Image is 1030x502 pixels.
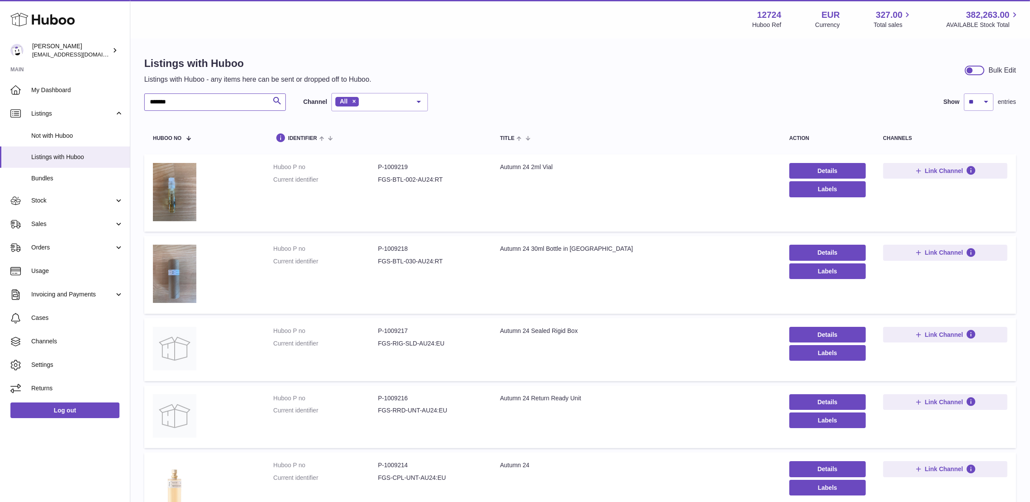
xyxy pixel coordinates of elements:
dt: Current identifier [273,474,378,482]
span: Link Channel [925,465,963,473]
span: 382,263.00 [966,9,1010,21]
label: Channel [303,98,327,106]
span: Total sales [874,21,912,29]
div: Currency [815,21,840,29]
span: Settings [31,361,123,369]
div: Autumn 24 Sealed Rigid Box [500,327,772,335]
a: Details [789,394,866,410]
img: Autumn 24 Return Ready Unit [153,394,196,438]
div: channels [883,136,1007,141]
span: Cases [31,314,123,322]
p: Listings with Huboo - any items here can be sent or dropped off to Huboo. [144,75,371,84]
span: Returns [31,384,123,392]
span: Not with Huboo [31,132,123,140]
span: 327.00 [876,9,902,21]
button: Labels [789,480,866,495]
div: Huboo Ref [752,21,782,29]
span: Channels [31,337,123,346]
dd: FGS-RRD-UNT-AU24:EU [378,406,483,415]
button: Link Channel [883,163,1007,179]
dt: Current identifier [273,339,378,348]
strong: EUR [821,9,840,21]
span: Link Channel [925,398,963,406]
dt: Huboo P no [273,245,378,253]
span: My Dashboard [31,86,123,94]
div: action [789,136,866,141]
span: AVAILABLE Stock Total [946,21,1020,29]
img: Autumn 24 Sealed Rigid Box [153,327,196,370]
dd: P-1009214 [378,461,483,469]
span: Sales [31,220,114,228]
span: [EMAIL_ADDRESS][DOMAIN_NAME] [32,51,128,58]
div: Autumn 24 30ml Bottle in [GEOGRAPHIC_DATA] [500,245,772,253]
button: Labels [789,181,866,197]
button: Link Channel [883,394,1007,410]
span: Link Channel [925,331,963,339]
span: title [500,136,514,141]
dt: Current identifier [273,176,378,184]
div: Autumn 24 2ml Vial [500,163,772,171]
div: Bulk Edit [989,66,1016,75]
dt: Huboo P no [273,327,378,335]
img: internalAdmin-12724@internal.huboo.com [10,44,23,57]
dd: FGS-RIG-SLD-AU24:EU [378,339,483,348]
a: 327.00 Total sales [874,9,912,29]
button: Link Channel [883,327,1007,342]
dd: P-1009219 [378,163,483,171]
span: Link Channel [925,249,963,256]
span: Listings [31,110,114,118]
dd: P-1009218 [378,245,483,253]
img: Autumn 24 2ml Vial [153,163,196,221]
div: Autumn 24 Return Ready Unit [500,394,772,402]
dd: P-1009216 [378,394,483,402]
a: 382,263.00 AVAILABLE Stock Total [946,9,1020,29]
h1: Listings with Huboo [144,57,371,70]
strong: 12724 [757,9,782,21]
a: Details [789,461,866,477]
button: Link Channel [883,245,1007,260]
div: Autumn 24 [500,461,772,469]
span: Huboo no [153,136,182,141]
button: Link Channel [883,461,1007,477]
span: Usage [31,267,123,275]
dt: Huboo P no [273,461,378,469]
span: identifier [288,136,317,141]
span: All [340,98,348,105]
span: Orders [31,243,114,252]
dd: FGS-CPL-UNT-AU24:EU [378,474,483,482]
span: Bundles [31,174,123,183]
span: entries [998,98,1016,106]
button: Labels [789,345,866,361]
a: Log out [10,402,119,418]
img: Autumn 24 30ml Bottle in Tube [153,245,196,303]
span: Invoicing and Payments [31,290,114,299]
dt: Huboo P no [273,163,378,171]
a: Details [789,327,866,342]
dt: Current identifier [273,257,378,266]
span: Stock [31,196,114,205]
dt: Current identifier [273,406,378,415]
a: Details [789,245,866,260]
dt: Huboo P no [273,394,378,402]
a: Details [789,163,866,179]
label: Show [944,98,960,106]
dd: FGS-BTL-002-AU24:RT [378,176,483,184]
button: Labels [789,263,866,279]
dd: P-1009217 [378,327,483,335]
span: Link Channel [925,167,963,175]
dd: FGS-BTL-030-AU24:RT [378,257,483,266]
div: [PERSON_NAME] [32,42,110,59]
span: Listings with Huboo [31,153,123,161]
button: Labels [789,412,866,428]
